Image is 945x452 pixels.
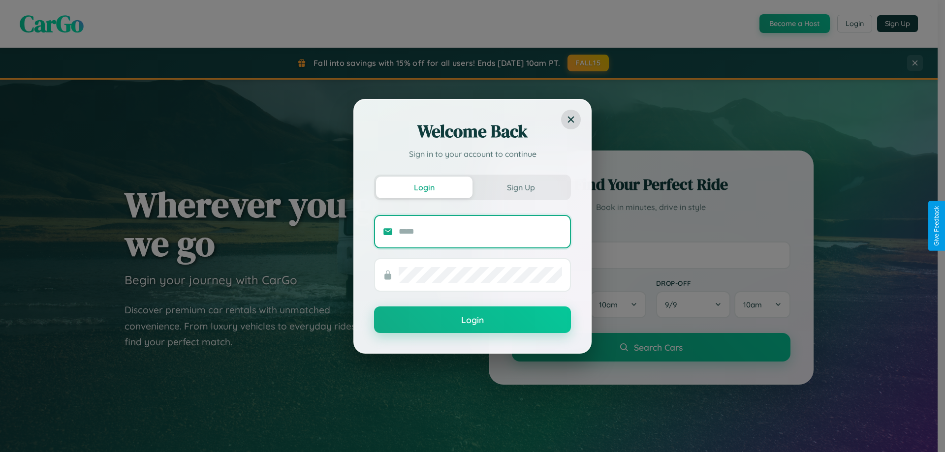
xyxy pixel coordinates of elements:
[374,306,571,333] button: Login
[374,120,571,143] h2: Welcome Back
[374,148,571,160] p: Sign in to your account to continue
[933,206,940,246] div: Give Feedback
[472,177,569,198] button: Sign Up
[376,177,472,198] button: Login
